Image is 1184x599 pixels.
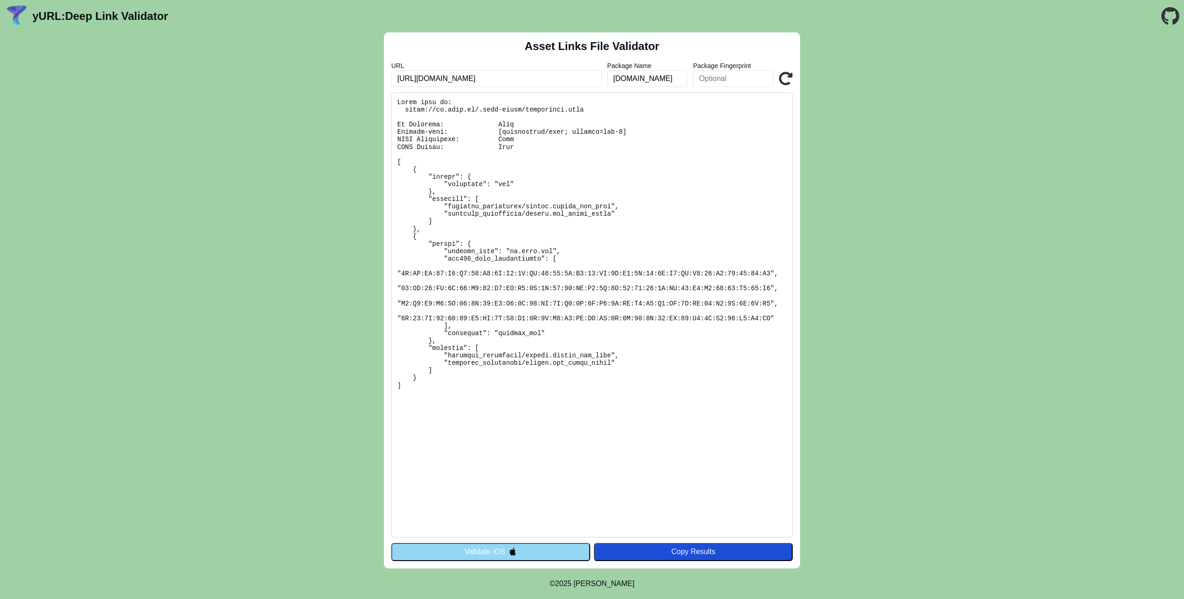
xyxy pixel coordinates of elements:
a: Michael Ibragimchayev's Personal Site [573,580,635,587]
label: Package Name [607,62,688,69]
footer: © [549,568,634,599]
label: URL [391,62,602,69]
span: 2025 [555,580,572,587]
button: Validate iOS [391,543,590,561]
button: Copy Results [594,543,793,561]
input: Required [391,70,602,87]
h2: Asset Links File Validator [525,40,660,53]
input: Optional [607,70,688,87]
label: Package Fingerprint [693,62,773,69]
a: yURL:Deep Link Validator [32,10,168,23]
pre: Lorem ipsu do: sitam://co.adip.el/.sedd-eiusm/temporinci.utla Et Dolorema: Aliq Enimadm-veni: [qu... [391,93,793,537]
input: Optional [693,70,773,87]
img: appleIcon.svg [509,548,517,555]
img: yURL Logo [5,4,29,28]
div: Copy Results [598,548,788,556]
